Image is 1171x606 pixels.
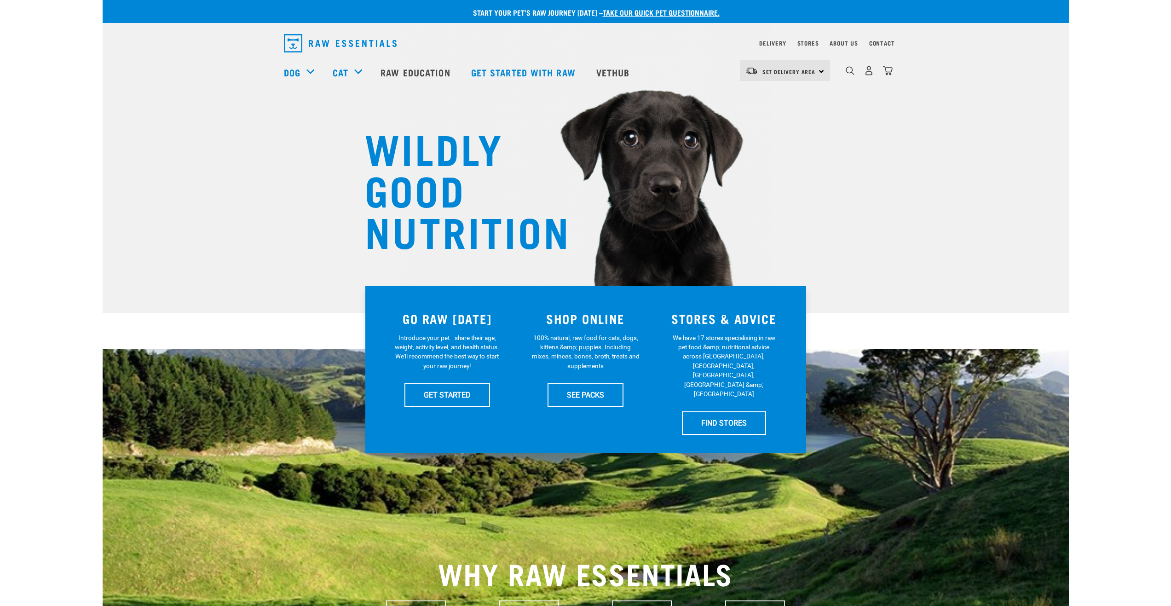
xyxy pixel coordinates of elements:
[284,556,888,589] h2: WHY RAW ESSENTIALS
[333,65,348,79] a: Cat
[404,383,490,406] a: GET STARTED
[670,333,778,399] p: We have 17 stores specialising in raw pet food &amp; nutritional advice across [GEOGRAPHIC_DATA],...
[284,34,397,52] img: Raw Essentials Logo
[759,41,786,45] a: Delivery
[682,411,766,434] a: FIND STORES
[277,30,895,56] nav: dropdown navigation
[548,383,623,406] a: SEE PACKS
[384,312,511,326] h3: GO RAW [DATE]
[587,54,641,91] a: Vethub
[745,67,758,75] img: van-moving.png
[883,66,893,75] img: home-icon@2x.png
[603,10,720,14] a: take our quick pet questionnaire.
[660,312,788,326] h3: STORES & ADVICE
[762,70,816,73] span: Set Delivery Area
[284,65,300,79] a: Dog
[110,7,1076,18] p: Start your pet’s raw journey [DATE] –
[462,54,587,91] a: Get started with Raw
[846,66,854,75] img: home-icon-1@2x.png
[531,333,640,371] p: 100% natural, raw food for cats, dogs, kittens &amp; puppies. Including mixes, minces, bones, bro...
[365,127,549,251] h1: WILDLY GOOD NUTRITION
[371,54,461,91] a: Raw Education
[393,333,501,371] p: Introduce your pet—share their age, weight, activity level, and health status. We'll recommend th...
[797,41,819,45] a: Stores
[869,41,895,45] a: Contact
[830,41,858,45] a: About Us
[522,312,649,326] h3: SHOP ONLINE
[864,66,874,75] img: user.png
[103,54,1069,91] nav: dropdown navigation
